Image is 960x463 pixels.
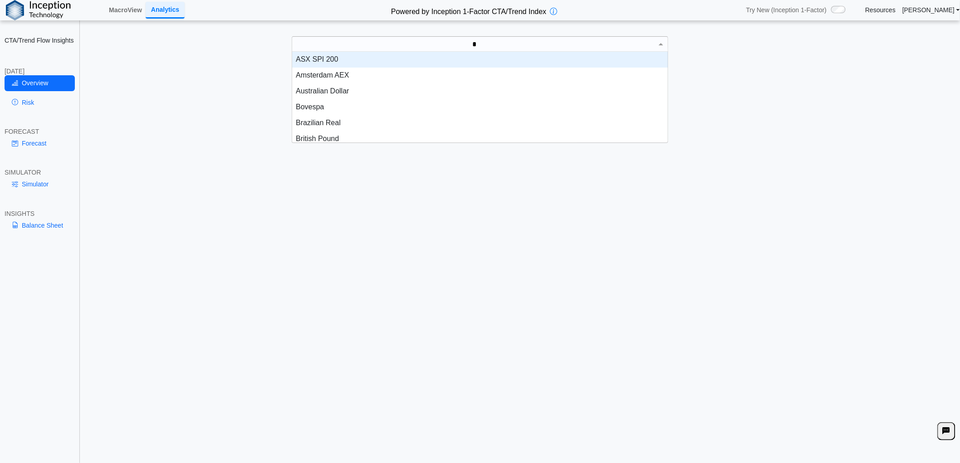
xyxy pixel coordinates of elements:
a: Risk [5,95,75,110]
h3: Please Select an Asset to Start [83,111,958,121]
div: SIMULATOR [5,168,75,176]
div: INSIGHTS [5,210,75,218]
h2: Powered by Inception 1-Factor CTA/Trend Index [387,4,550,17]
div: [DATE] [5,67,75,75]
a: Resources [865,6,896,14]
a: Balance Sheet [5,218,75,233]
div: FORECAST [5,127,75,136]
span: Try New (Inception 1-Factor) [746,6,827,14]
a: [PERSON_NAME] [902,6,960,14]
a: Analytics [146,2,185,19]
a: Simulator [5,176,75,192]
div: Australian Dollar [292,83,668,99]
a: Overview [5,75,75,91]
div: Amsterdam AEX [292,68,668,83]
div: Bovespa [292,99,668,115]
h2: CTA/Trend Flow Insights [5,36,75,44]
h5: Positioning data updated at previous day close; Price and Flow estimates updated intraday (15-min... [85,77,955,83]
div: ASX SPI 200 [292,52,668,68]
a: MacroView [105,2,146,18]
div: Brazilian Real [292,115,668,131]
div: grid [292,52,668,142]
div: British Pound [292,131,668,147]
a: Forecast [5,136,75,151]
